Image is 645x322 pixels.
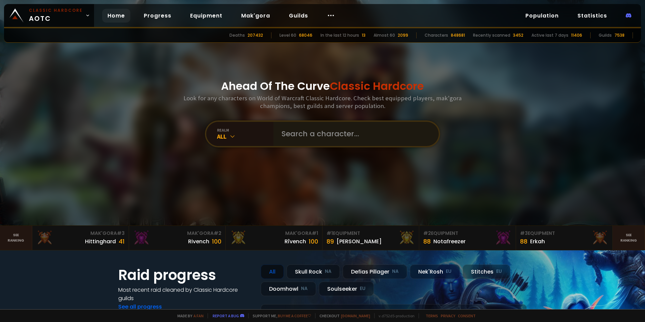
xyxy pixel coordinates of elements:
[374,32,395,38] div: Almost 60
[327,230,333,237] span: # 1
[36,230,125,237] div: Mak'Gora
[330,78,424,94] span: Classic Hardcore
[423,237,431,246] div: 88
[398,32,408,38] div: 2099
[185,9,228,23] a: Equipment
[261,264,284,279] div: All
[117,230,125,237] span: # 3
[341,313,370,318] a: [DOMAIN_NAME]
[213,313,239,318] a: Report a bug
[217,128,273,133] div: realm
[322,226,419,250] a: #1Equipment89[PERSON_NAME]
[133,230,221,237] div: Mak'Gora
[496,268,502,275] small: EU
[423,230,431,237] span: # 2
[248,313,311,318] span: Support me,
[118,303,162,311] a: See all progress
[102,9,130,23] a: Home
[410,264,460,279] div: Nek'Rosh
[119,237,125,246] div: 41
[230,230,318,237] div: Mak'Gora
[374,313,415,318] span: v. d752d5 - production
[446,268,451,275] small: EU
[473,32,510,38] div: Recently scanned
[531,32,568,38] div: Active last 7 days
[572,9,612,23] a: Statistics
[279,32,296,38] div: Level 60
[173,313,204,318] span: Made by
[299,32,312,38] div: 68046
[248,32,263,38] div: 207432
[309,237,318,246] div: 100
[516,226,613,250] a: #3Equipment88Erkah
[138,9,177,23] a: Progress
[32,226,129,250] a: Mak'Gora#3Hittinghard41
[277,122,431,146] input: Search a character...
[520,9,564,23] a: Population
[29,7,83,13] small: Classic Hardcore
[261,282,316,296] div: Doomhowl
[285,237,306,246] div: Rîvench
[226,226,322,250] a: Mak'Gora#1Rîvench100
[278,313,311,318] a: Buy me a coffee
[85,237,116,246] div: Hittinghard
[425,32,448,38] div: Characters
[29,7,83,24] span: AOTC
[360,285,365,292] small: EU
[319,282,374,296] div: Soulseeker
[530,237,545,246] div: Erkah
[613,226,645,250] a: Seeranking
[392,268,399,275] small: NA
[188,237,209,246] div: Rivench
[214,230,221,237] span: # 2
[284,9,313,23] a: Guilds
[433,237,466,246] div: Notafreezer
[327,230,415,237] div: Equipment
[261,304,527,322] a: [DATE]zgpetri on godDefias Pillager8 /90
[423,230,512,237] div: Equipment
[301,285,308,292] small: NA
[343,264,407,279] div: Defias Pillager
[193,313,204,318] a: a fan
[571,32,582,38] div: 11406
[451,32,465,38] div: 848681
[520,230,608,237] div: Equipment
[118,264,253,286] h1: Raid progress
[229,32,245,38] div: Deaths
[463,264,510,279] div: Stitches
[441,313,455,318] a: Privacy
[4,4,94,27] a: Classic HardcoreAOTC
[312,230,318,237] span: # 1
[118,286,253,302] h4: Most recent raid cleaned by Classic Hardcore guilds
[362,32,365,38] div: 13
[419,226,516,250] a: #2Equipment88Notafreezer
[327,237,334,246] div: 89
[337,237,382,246] div: [PERSON_NAME]
[236,9,275,23] a: Mak'gora
[320,32,359,38] div: In the last 12 hours
[458,313,476,318] a: Consent
[129,226,226,250] a: Mak'Gora#2Rivench100
[181,94,464,110] h3: Look for any characters on World of Warcraft Classic Hardcore. Check best equipped players, mak'g...
[325,268,332,275] small: NA
[599,32,612,38] div: Guilds
[217,133,273,140] div: All
[614,32,625,38] div: 7538
[426,313,438,318] a: Terms
[520,237,527,246] div: 88
[520,230,528,237] span: # 3
[315,313,370,318] span: Checkout
[513,32,523,38] div: 3452
[221,78,424,94] h1: Ahead Of The Curve
[287,264,340,279] div: Skull Rock
[212,237,221,246] div: 100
